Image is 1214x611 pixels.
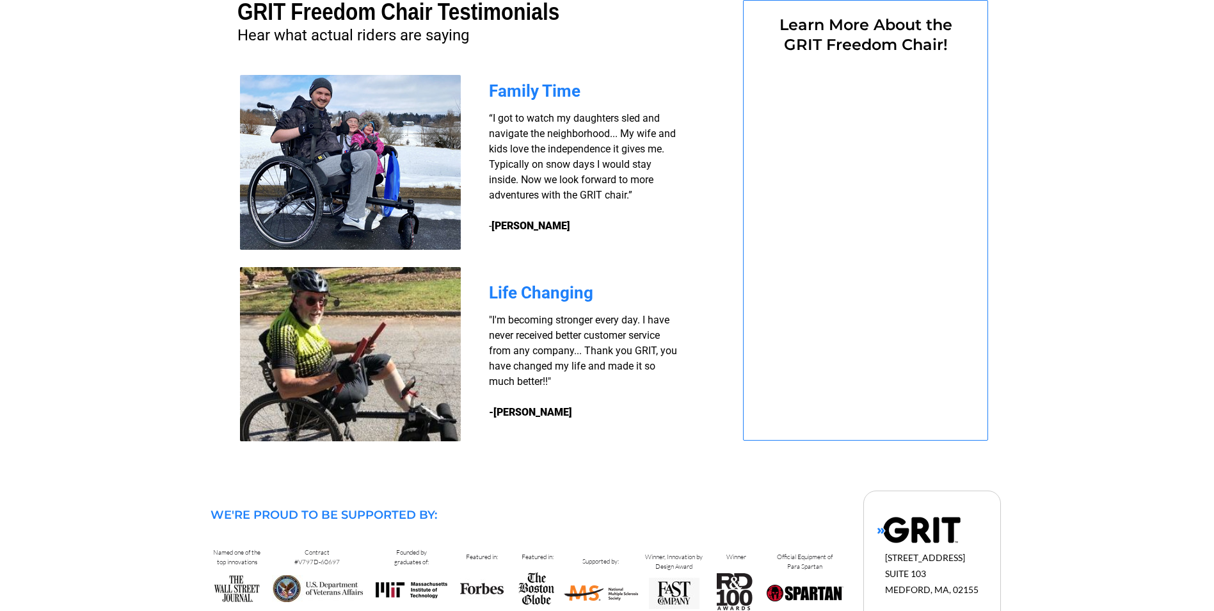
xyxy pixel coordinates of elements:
[645,553,703,571] span: Winner, Innovation by Design Award
[211,508,437,522] span: WE'RE PROUD TO BE SUPPORTED BY:
[489,406,572,418] strong: -[PERSON_NAME]
[237,26,469,44] span: Hear what actual riders are saying
[765,62,966,407] iframe: Form 0
[394,548,429,566] span: Founded by graduates of:
[489,112,676,232] span: “I got to watch my daughters sled and navigate the neighborhood... My wife and kids love the inde...
[885,584,978,595] span: MEDFORD, MA, 02155
[582,557,619,566] span: Supported by:
[522,553,554,561] span: Featured in:
[885,568,926,579] span: SUITE 103
[777,553,833,571] span: Official Equipment of Para Spartan
[294,548,340,566] span: Contract #V797D-60697
[466,553,498,561] span: Featured in:
[726,553,746,561] span: Winner
[885,552,965,563] span: [STREET_ADDRESS]
[213,548,260,566] span: Named one of the top innovations
[779,15,952,54] span: Learn More About the GRIT Freedom Chair!
[489,283,593,302] span: Life Changing
[491,220,570,232] strong: [PERSON_NAME]
[489,314,677,387] span: "I'm becoming stronger every day. I have never received better customer service from any company....
[489,81,580,101] span: Family Time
